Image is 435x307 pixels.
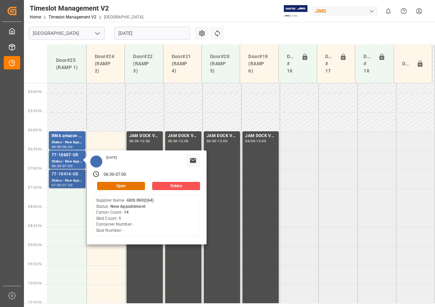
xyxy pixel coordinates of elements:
[53,54,81,74] div: Door#25 (RAMP 1)
[179,139,189,143] div: 12:00
[255,139,256,143] div: -
[246,50,273,77] div: Door#19 (RAMP 6)
[168,133,199,139] div: JAM DOCK VOLUME CONTROL
[52,133,83,139] div: RMA amazon returns
[28,166,42,170] span: 07:00 Hr
[152,182,200,190] button: Delete
[119,216,121,221] b: 1
[129,133,160,139] div: JAM DOCK VOLUME CONTROL
[207,50,234,77] div: Door#20 (RAMP 5)
[28,281,42,285] span: 10:00 Hr
[29,27,105,40] input: Type to search/select
[110,204,145,209] b: New Appointment
[140,139,150,143] div: 12:00
[92,50,119,77] div: Door#24 (RAMP 2)
[169,50,196,77] div: Door#21 (RAMP 4)
[284,50,299,77] div: Doors # 16
[52,178,83,184] div: Status - New Appointment
[92,28,102,39] button: open menu
[104,155,120,160] div: [DATE]
[127,198,154,203] b: GHS IN02(64)
[62,184,63,187] div: -
[396,3,411,19] button: Help Center
[52,164,62,168] div: 06:30
[130,50,157,77] div: Door#22 (RAMP 3)
[217,139,227,143] div: 12:00
[30,3,143,13] div: Timeslot Management V2
[207,139,216,143] div: 06:00
[114,27,190,40] input: DD-MM-YYYY
[284,5,307,17] img: Exertis%20JAM%20-%20Email%20Logo.jpg_1722504956.jpg
[62,164,63,168] div: -
[49,15,96,19] a: Timeslot Management V2
[28,186,42,189] span: 07:30 Hr
[52,145,62,148] div: 06:00
[256,139,266,143] div: 12:00
[399,57,414,70] div: Door#23
[245,139,255,143] div: 06:00
[28,109,42,113] span: 05:30 Hr
[28,147,42,151] span: 06:30 Hr
[63,164,72,168] div: 07:00
[28,90,42,94] span: 05:00 Hr
[63,145,72,148] div: 06:30
[322,50,337,77] div: Doors # 17
[168,139,178,143] div: 06:00
[124,210,129,215] b: 14
[216,139,217,143] div: -
[114,172,115,178] div: -
[52,184,62,187] div: 07:00
[245,133,276,139] div: JAM DOCK VOLUME CONTROL
[28,262,42,266] span: 09:30 Hr
[139,139,140,143] div: -
[52,139,83,145] div: Status - New Appointment
[312,4,381,17] button: JIMS
[129,139,139,143] div: 06:00
[116,172,127,178] div: 07:00
[28,301,42,304] span: 10:30 Hr
[104,172,115,178] div: 06:30
[28,205,42,209] span: 08:00 Hr
[52,159,83,164] div: Status - New Appointment
[52,171,83,178] div: 77-10414-US
[178,139,179,143] div: -
[28,243,42,247] span: 09:00 Hr
[97,182,145,190] button: Open
[28,224,42,228] span: 08:30 Hr
[361,50,375,77] div: Doors # 18
[52,152,83,159] div: 77-10607-US
[63,184,72,187] div: 07:30
[30,15,41,19] a: Home
[207,133,237,139] div: JAM DOCK VOLUME CONTROL
[96,198,154,233] div: Supplier Name - Status - Carton Count - Skid Count - Container Number - Seal Number -
[381,3,396,19] button: show 0 new notifications
[62,145,63,148] div: -
[312,6,378,16] div: JIMS
[28,128,42,132] span: 06:00 Hr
